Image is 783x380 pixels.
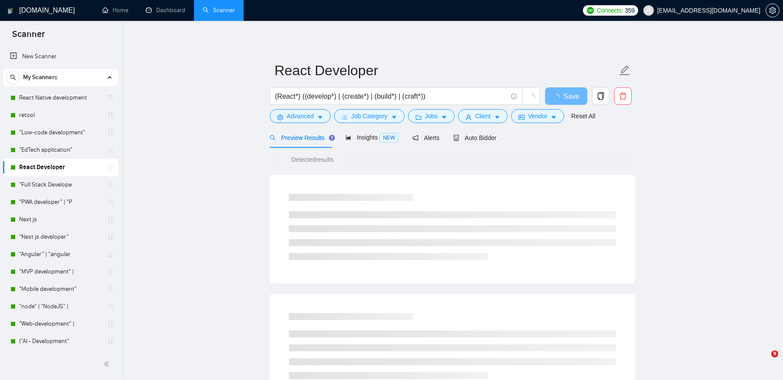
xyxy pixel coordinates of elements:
span: holder [107,164,114,171]
span: Auto Bidder [453,134,496,141]
a: "Mobile development" [19,280,102,298]
a: "PWA developer" | "P [19,193,102,211]
a: React Native development [19,89,102,107]
button: userClientcaret-down [458,109,508,123]
span: 9 [771,350,778,357]
button: setting [766,3,780,17]
span: Save [563,91,579,102]
span: Connects: [597,6,623,15]
span: delete [615,92,631,100]
div: Tooltip anchor [328,134,336,142]
span: My Scanners [23,69,57,86]
span: area-chart [345,134,351,140]
span: info-circle [511,93,517,99]
span: holder [107,338,114,345]
span: Jobs [425,111,438,121]
span: holder [107,129,114,136]
span: holder [107,216,114,223]
span: user [646,7,652,13]
button: copy [592,87,609,105]
button: barsJob Categorycaret-down [334,109,404,123]
span: holder [107,147,114,153]
span: Advanced [287,111,314,121]
span: holder [107,303,114,310]
button: folderJobscaret-down [408,109,455,123]
span: caret-down [317,114,323,120]
input: Search Freelance Jobs... [275,91,507,102]
a: retool [19,107,102,124]
span: edit [619,65,630,76]
span: NEW [379,133,398,143]
span: Client [475,111,491,121]
span: bars [341,114,348,120]
span: holder [107,268,114,275]
span: folder [415,114,422,120]
span: search [7,74,20,80]
span: holder [107,320,114,327]
span: caret-down [441,114,447,120]
span: setting [277,114,283,120]
a: "MVP development" | [19,263,102,280]
span: holder [107,199,114,206]
li: New Scanner [3,48,118,65]
span: Job Category [351,111,387,121]
a: Reset All [571,111,595,121]
button: idcardVendorcaret-down [511,109,564,123]
span: holder [107,112,114,119]
a: searchScanner [203,7,235,14]
img: logo [7,4,13,18]
a: setting [766,7,780,14]
a: "Web-development" | [19,315,102,333]
span: copy [592,92,609,100]
a: React Developer [19,159,102,176]
a: dashboardDashboard [146,7,185,14]
button: delete [614,87,632,105]
span: idcard [519,114,525,120]
span: holder [107,94,114,101]
a: "Full Stack Develope [19,176,102,193]
img: upwork-logo.png [587,7,594,14]
span: holder [107,286,114,293]
span: robot [453,135,459,141]
span: Vendor [528,111,547,121]
button: settingAdvancedcaret-down [270,109,331,123]
span: search [270,135,276,141]
a: "node" | "NodeJS" | [19,298,102,315]
span: user [465,114,472,120]
button: search [6,70,20,84]
span: Scanner [5,28,52,46]
iframe: Intercom live chat [753,350,774,371]
span: notification [412,135,418,141]
a: "Nest js developer" [19,228,102,246]
button: Save [545,87,587,105]
span: Preview Results [270,134,331,141]
span: caret-down [494,114,500,120]
span: Insights [345,134,398,141]
span: Alerts [412,134,439,141]
span: double-left [104,360,112,368]
span: holder [107,181,114,188]
a: "EdTech application" [19,141,102,159]
span: caret-down [391,114,397,120]
span: holder [107,251,114,258]
a: "Low-code development" [19,124,102,141]
span: loading [527,94,535,102]
span: holder [107,233,114,240]
a: New Scanner [10,48,111,65]
span: 359 [625,6,634,15]
a: "Angular" | "angular [19,246,102,263]
input: Scanner name... [274,60,617,81]
span: caret-down [551,114,557,120]
a: homeHome [102,7,128,14]
a: Next.js [19,211,102,228]
a: ("AI - Development" [19,333,102,350]
span: Detected results [285,155,340,164]
span: loading [553,94,563,101]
